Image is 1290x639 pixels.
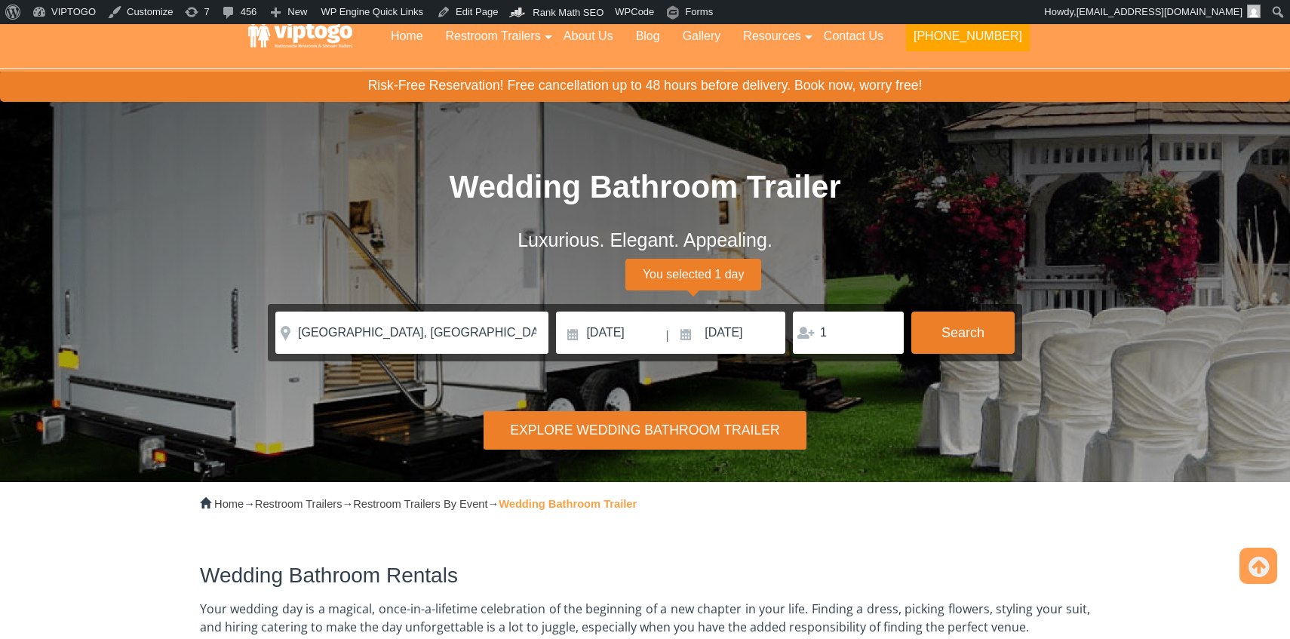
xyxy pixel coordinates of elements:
[911,312,1015,354] button: Search
[484,411,806,450] div: Explore Wedding Bathroom Trailer
[518,229,772,250] span: Luxurious. Elegant. Appealing.
[499,498,637,510] strong: Wedding Bathroom Trailer
[625,20,671,53] a: Blog
[671,312,785,354] input: Pickup
[625,259,761,290] span: You selected 1 day
[666,312,669,360] span: |
[812,20,895,53] a: Contact Us
[556,312,664,354] input: Delivery
[895,20,1041,60] a: [PHONE_NUMBER]
[214,498,637,510] span: → → →
[449,169,840,204] span: Wedding Bathroom Trailer
[200,601,1090,635] span: Your wedding day is a magical, once-in-a-lifetime celebration of the beginning of a new chapter i...
[552,20,625,53] a: About Us
[1077,6,1242,17] span: [EMAIL_ADDRESS][DOMAIN_NAME]
[793,312,904,354] input: Persons
[671,20,733,53] a: Gallery
[906,21,1030,51] button: [PHONE_NUMBER]
[275,312,548,354] input: Where do you need your trailer?
[435,20,552,53] a: Restroom Trailers
[255,498,342,510] a: Restroom Trailers
[379,20,435,53] a: Home
[533,7,604,18] span: Rank Math SEO
[1230,579,1290,639] button: Live Chat
[200,564,1090,588] h2: Wedding Bathroom Rentals
[353,498,487,510] a: Restroom Trailers By Event
[214,498,244,510] a: Home
[732,20,812,53] a: Resources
